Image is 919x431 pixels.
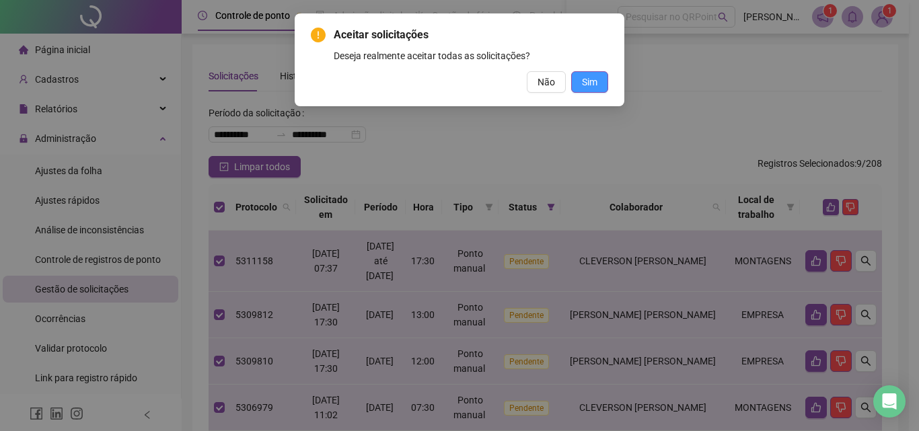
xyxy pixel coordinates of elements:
[538,75,555,89] span: Não
[571,71,608,93] button: Sim
[334,27,608,43] span: Aceitar solicitações
[582,75,597,89] span: Sim
[873,385,906,418] div: Open Intercom Messenger
[334,48,608,63] div: Deseja realmente aceitar todas as solicitações?
[311,28,326,42] span: exclamation-circle
[527,71,566,93] button: Não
